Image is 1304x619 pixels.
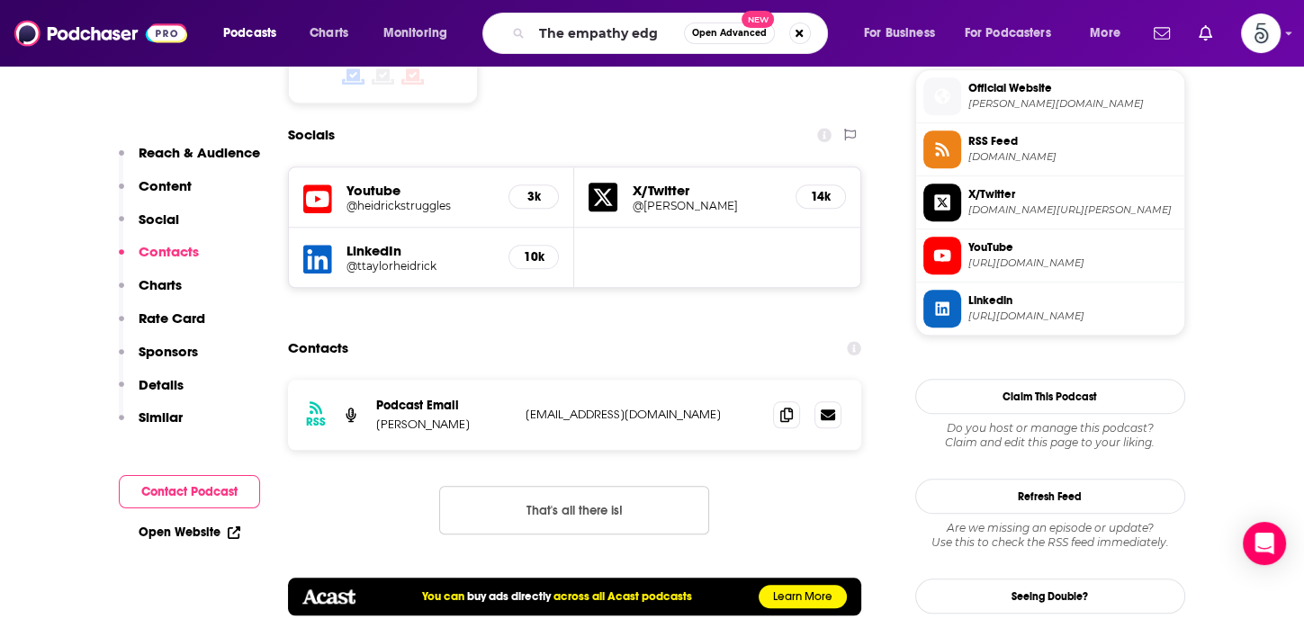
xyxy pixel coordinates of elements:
[923,237,1177,274] a: YouTube[URL][DOMAIN_NAME]
[1241,13,1281,53] img: User Profile
[119,144,260,177] button: Reach & Audience
[684,22,775,44] button: Open AdvancedNew
[1077,19,1143,48] button: open menu
[499,13,845,54] div: Search podcasts, credits, & more...
[968,292,1177,309] span: Linkedin
[346,182,495,199] h5: Youtube
[968,80,1177,96] span: Official Website
[524,189,544,204] h5: 3k
[139,408,183,426] p: Similar
[915,579,1185,614] a: Seeing Double?
[742,11,774,28] span: New
[119,309,205,343] button: Rate Card
[524,249,544,265] h5: 10k
[119,475,260,508] button: Contact Podcast
[968,97,1177,111] span: heidrick.com
[923,184,1177,221] a: X/Twitter[DOMAIN_NAME][URL][PERSON_NAME]
[383,21,447,46] span: Monitoring
[119,376,184,409] button: Details
[139,276,182,293] p: Charts
[1241,13,1281,53] span: Logged in as Spiral5-G2
[371,19,471,48] button: open menu
[915,379,1185,414] button: Claim This Podcast
[119,211,179,244] button: Social
[968,203,1177,217] span: twitter.com/Heidrick
[968,309,1177,323] span: https://www.linkedin.com/in/ttaylorheidrick
[288,118,335,152] h2: Socials
[376,398,511,413] p: Podcast Email
[968,186,1177,202] span: X/Twitter
[346,242,495,259] h5: LinkedIn
[119,243,199,276] button: Contacts
[923,77,1177,115] a: Official Website[PERSON_NAME][DOMAIN_NAME]
[915,421,1185,435] span: Do you host or manage this podcast?
[923,290,1177,327] a: Linkedin[URL][DOMAIN_NAME]
[968,150,1177,164] span: feeds.acast.com
[223,21,276,46] span: Podcasts
[288,331,348,365] h2: Contacts
[139,243,199,260] p: Contacts
[467,589,551,604] a: buy ads directly
[864,21,935,46] span: For Business
[915,421,1185,450] div: Claim and edit this page to your liking.
[310,21,348,46] span: Charts
[302,589,355,604] img: acastlogo
[139,144,260,161] p: Reach & Audience
[1147,18,1177,49] a: Show notifications dropdown
[306,415,326,429] h3: RSS
[1241,13,1281,53] button: Show profile menu
[1243,522,1286,565] div: Open Intercom Messenger
[14,16,187,50] img: Podchaser - Follow, Share and Rate Podcasts
[526,407,760,422] p: [EMAIL_ADDRESS][DOMAIN_NAME]
[532,19,684,48] input: Search podcasts, credits, & more...
[759,585,847,608] a: Learn More
[139,309,205,327] p: Rate Card
[915,479,1185,514] button: Refresh Feed
[139,525,240,540] a: Open Website
[298,19,359,48] a: Charts
[119,343,198,376] button: Sponsors
[119,408,183,442] button: Similar
[1090,21,1120,46] span: More
[915,521,1185,550] div: Are we missing an episode or update? Use this to check the RSS feed immediately.
[439,486,709,534] button: Nothing here.
[968,256,1177,270] span: https://www.youtube.com/@heidrickstruggles
[632,182,781,199] h5: X/Twitter
[692,29,767,38] span: Open Advanced
[632,199,781,212] a: @[PERSON_NAME]
[923,130,1177,168] a: RSS Feed[DOMAIN_NAME]
[346,199,495,212] a: @heidrickstruggles
[1192,18,1219,49] a: Show notifications dropdown
[376,417,511,432] p: [PERSON_NAME]
[811,189,831,204] h5: 14k
[953,19,1077,48] button: open menu
[139,343,198,360] p: Sponsors
[139,177,192,194] p: Content
[968,133,1177,149] span: RSS Feed
[851,19,958,48] button: open menu
[211,19,300,48] button: open menu
[119,276,182,309] button: Charts
[119,177,192,211] button: Content
[139,376,184,393] p: Details
[346,259,495,273] a: @ttaylorheidrick
[139,211,179,228] p: Social
[965,21,1051,46] span: For Podcasters
[422,589,692,604] h5: You can across all Acast podcasts
[968,239,1177,256] span: YouTube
